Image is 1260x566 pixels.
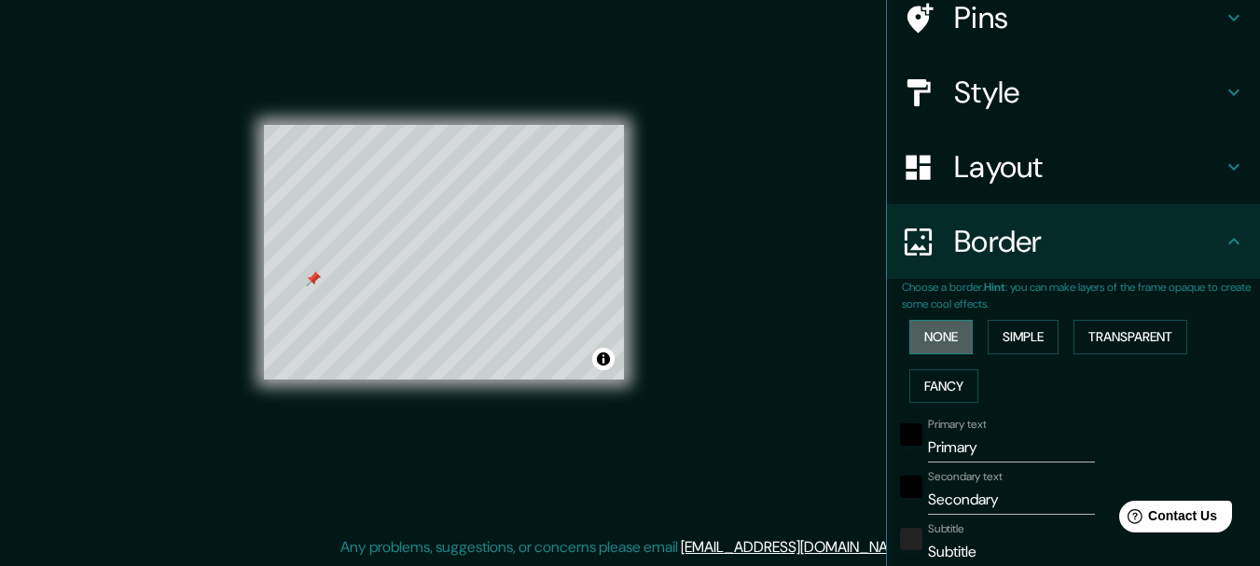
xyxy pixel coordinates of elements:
button: black [900,423,922,446]
iframe: Help widget launcher [1094,493,1239,545]
button: black [900,476,922,498]
div: Style [887,55,1260,130]
button: None [909,320,973,354]
p: Any problems, suggestions, or concerns please email . [340,536,914,559]
p: Choose a border. : you can make layers of the frame opaque to create some cool effects. [902,279,1260,312]
button: Toggle attribution [592,348,615,370]
div: Layout [887,130,1260,204]
button: color-222222 [900,528,922,550]
button: Transparent [1073,320,1187,354]
a: [EMAIL_ADDRESS][DOMAIN_NAME] [681,537,911,557]
label: Primary text [928,417,986,433]
div: Border [887,204,1260,279]
h4: Border [954,223,1223,260]
h4: Style [954,74,1223,111]
h4: Layout [954,148,1223,186]
label: Subtitle [928,521,964,537]
button: Fancy [909,369,978,404]
b: Hint [984,280,1005,295]
label: Secondary text [928,469,1003,485]
button: Simple [988,320,1059,354]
